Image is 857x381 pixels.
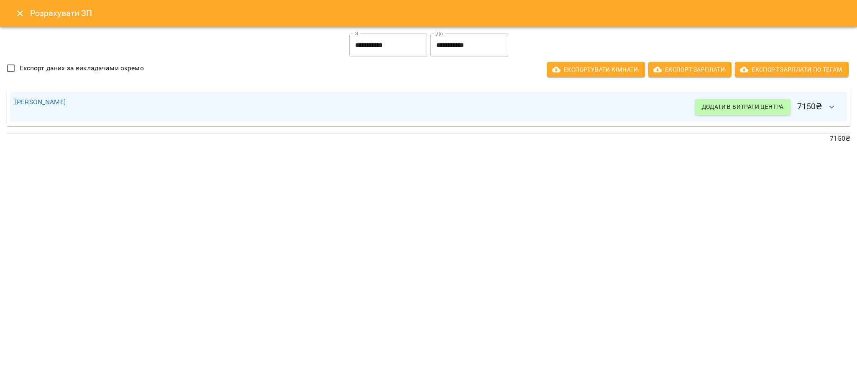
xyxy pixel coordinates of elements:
[695,99,790,114] button: Додати в витрати центра
[15,98,66,106] a: [PERSON_NAME]
[735,62,849,77] button: Експорт Зарплати по тегам
[742,64,842,75] span: Експорт Зарплати по тегам
[554,64,638,75] span: Експортувати кімнати
[702,102,784,112] span: Додати в витрати центра
[10,3,30,23] button: Close
[695,97,842,117] h6: 7150 ₴
[30,7,847,20] h6: Розрахувати ЗП
[547,62,645,77] button: Експортувати кімнати
[20,63,144,73] span: Експорт даних за викладачами окремо
[648,62,732,77] button: Експорт Зарплати
[655,64,725,75] span: Експорт Зарплати
[7,134,850,144] p: 7150 ₴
